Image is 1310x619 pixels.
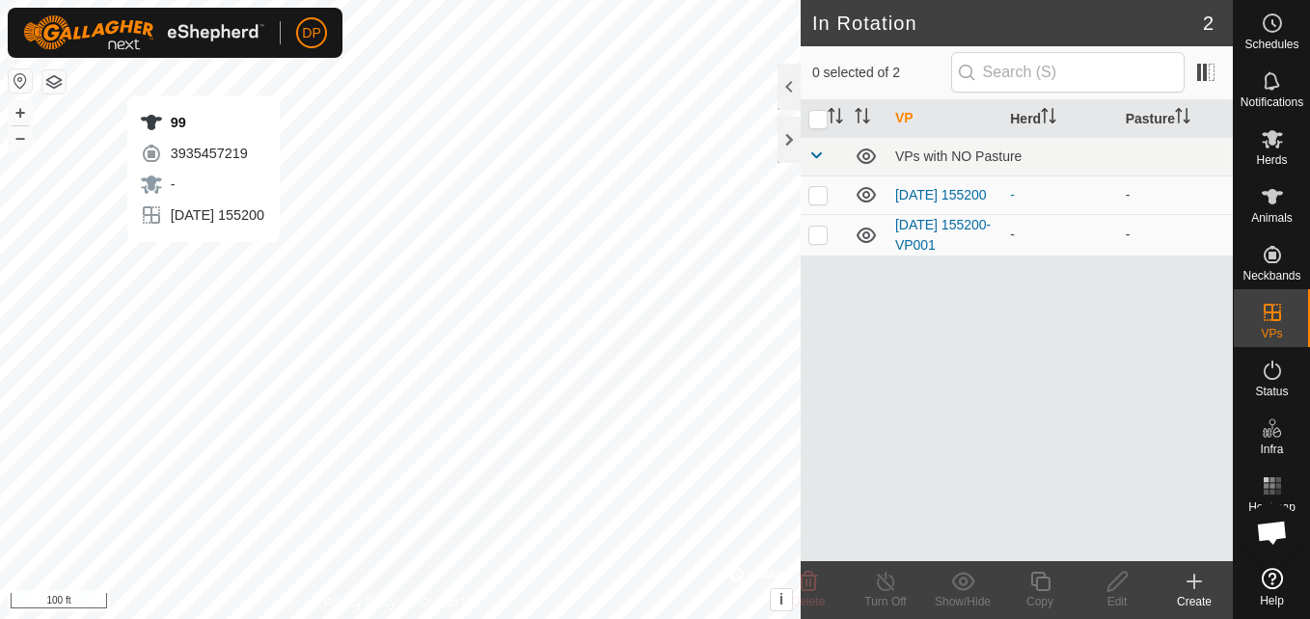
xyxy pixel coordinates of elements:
[1260,444,1283,455] span: Infra
[1156,593,1233,610] div: Create
[42,70,66,94] button: Map Layers
[9,126,32,149] button: –
[771,589,792,610] button: i
[1244,39,1298,50] span: Schedules
[1010,185,1109,205] div: -
[812,63,951,83] span: 0 selected of 2
[1001,593,1078,610] div: Copy
[1261,328,1282,339] span: VPs
[924,593,1001,610] div: Show/Hide
[1041,111,1056,126] p-sorticon: Activate to sort
[1118,214,1233,256] td: -
[1175,111,1190,126] p-sorticon: Activate to sort
[1255,386,1288,397] span: Status
[812,12,1203,35] h2: In Rotation
[9,69,32,93] button: Reset Map
[1118,175,1233,214] td: -
[1256,154,1287,166] span: Herds
[9,101,32,124] button: +
[895,217,991,253] a: [DATE] 155200-VP001
[1203,9,1214,38] span: 2
[1251,212,1293,224] span: Animals
[855,111,870,126] p-sorticon: Activate to sort
[779,591,783,607] span: i
[324,594,396,611] a: Privacy Policy
[895,187,987,202] a: [DATE] 155200
[1078,593,1156,610] div: Edit
[1002,100,1117,138] th: Herd
[828,111,843,126] p-sorticon: Activate to sort
[1118,100,1233,138] th: Pasture
[1241,96,1303,108] span: Notifications
[1234,560,1310,614] a: Help
[23,15,264,50] img: Gallagher Logo
[140,173,264,196] div: -
[140,142,264,165] div: 3935457219
[1248,501,1296,513] span: Heatmap
[302,23,320,43] span: DP
[140,111,264,134] div: 99
[1010,225,1109,245] div: -
[1260,595,1284,606] span: Help
[140,203,264,227] div: [DATE] 155200
[847,593,924,610] div: Turn Off
[420,594,477,611] a: Contact Us
[951,52,1185,93] input: Search (S)
[1242,270,1300,282] span: Neckbands
[895,148,1225,164] div: VPs with NO Pasture
[1243,503,1301,561] div: Open chat
[792,595,826,608] span: Delete
[887,100,1002,138] th: VP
